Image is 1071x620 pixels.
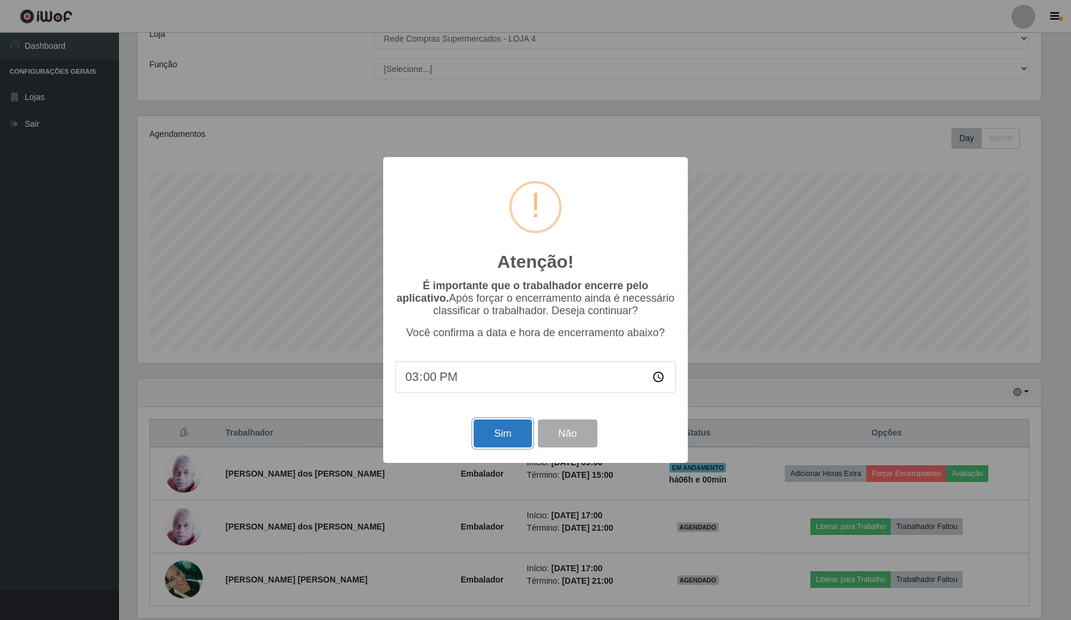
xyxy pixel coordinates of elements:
[395,327,676,339] p: Você confirma a data e hora de encerramento abaixo?
[538,419,597,447] button: Não
[396,280,648,304] b: É importante que o trabalhador encerre pelo aplicativo.
[497,251,574,273] h2: Atenção!
[474,419,531,447] button: Sim
[395,280,676,317] p: Após forçar o encerramento ainda é necessário classificar o trabalhador. Deseja continuar?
